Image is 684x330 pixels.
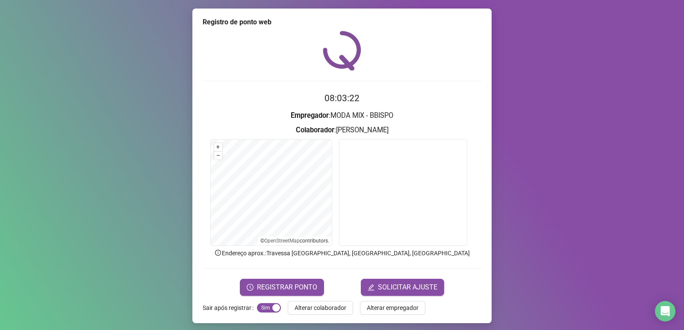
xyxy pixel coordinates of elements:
span: Alterar empregador [367,303,419,312]
span: edit [368,284,374,291]
button: Alterar colaborador [288,301,353,315]
p: Endereço aprox. : Travessa [GEOGRAPHIC_DATA], [GEOGRAPHIC_DATA], [GEOGRAPHIC_DATA] [203,248,481,258]
a: OpenStreetMap [264,238,300,244]
strong: Empregador [291,111,329,120]
img: QRPoint [323,31,361,70]
time: 08:03:22 [324,93,360,103]
strong: Colaborador [296,126,334,134]
button: + [214,143,222,151]
span: info-circle [214,249,222,257]
div: Open Intercom Messenger [655,301,675,321]
span: clock-circle [247,284,254,291]
button: – [214,152,222,160]
h3: : MODA MIX - BBISPO [203,110,481,121]
div: Registro de ponto web [203,17,481,27]
span: SOLICITAR AJUSTE [378,282,437,292]
button: Alterar empregador [360,301,425,315]
span: REGISTRAR PONTO [257,282,317,292]
li: © contributors. [260,238,329,244]
span: Alterar colaborador [295,303,346,312]
h3: : [PERSON_NAME] [203,125,481,136]
label: Sair após registrar [203,301,257,315]
button: editSOLICITAR AJUSTE [361,279,444,296]
button: REGISTRAR PONTO [240,279,324,296]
